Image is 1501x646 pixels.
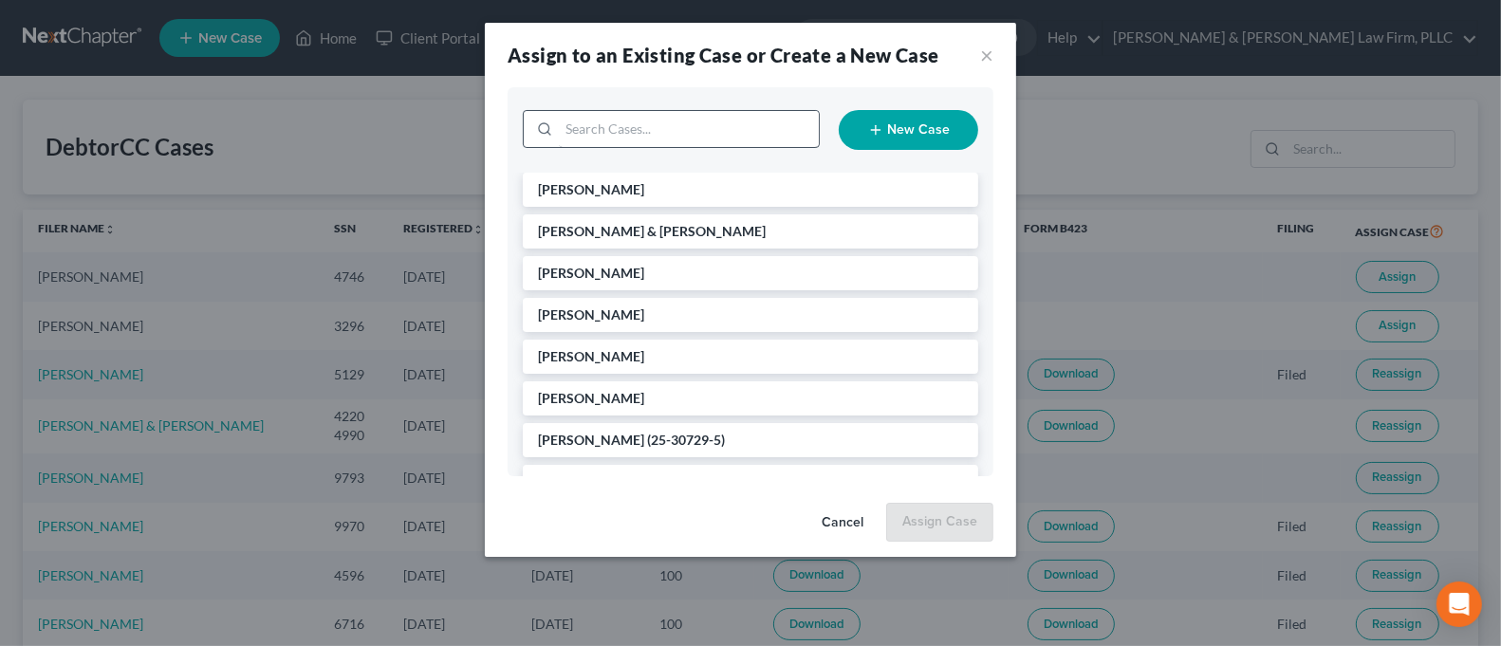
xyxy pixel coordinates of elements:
[538,390,644,406] span: [PERSON_NAME]
[1436,581,1482,627] div: Open Intercom Messenger
[839,110,978,150] button: New Case
[538,265,644,281] span: [PERSON_NAME]
[538,306,644,323] span: [PERSON_NAME]
[508,44,939,66] strong: Assign to an Existing Case or Create a New Case
[538,181,644,197] span: [PERSON_NAME]
[886,503,993,543] button: Assign Case
[647,432,725,448] span: (25-30729-5)
[538,348,644,364] span: [PERSON_NAME]
[538,432,644,448] span: [PERSON_NAME]
[538,223,766,239] span: [PERSON_NAME] & [PERSON_NAME]
[980,44,993,66] button: ×
[538,473,644,489] span: [PERSON_NAME]
[806,505,879,543] button: Cancel
[559,111,819,147] input: Search Cases...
